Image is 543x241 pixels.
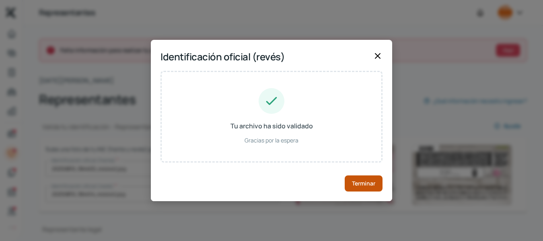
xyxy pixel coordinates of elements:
[245,136,298,144] font: Gracias por la espera
[160,50,285,63] font: Identificación oficial (revés)
[230,122,313,130] font: Tu archivo ha sido validado
[352,179,375,187] font: Terminar
[259,88,284,114] img: Tu archivo ha sido validado
[345,175,383,192] button: Terminar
